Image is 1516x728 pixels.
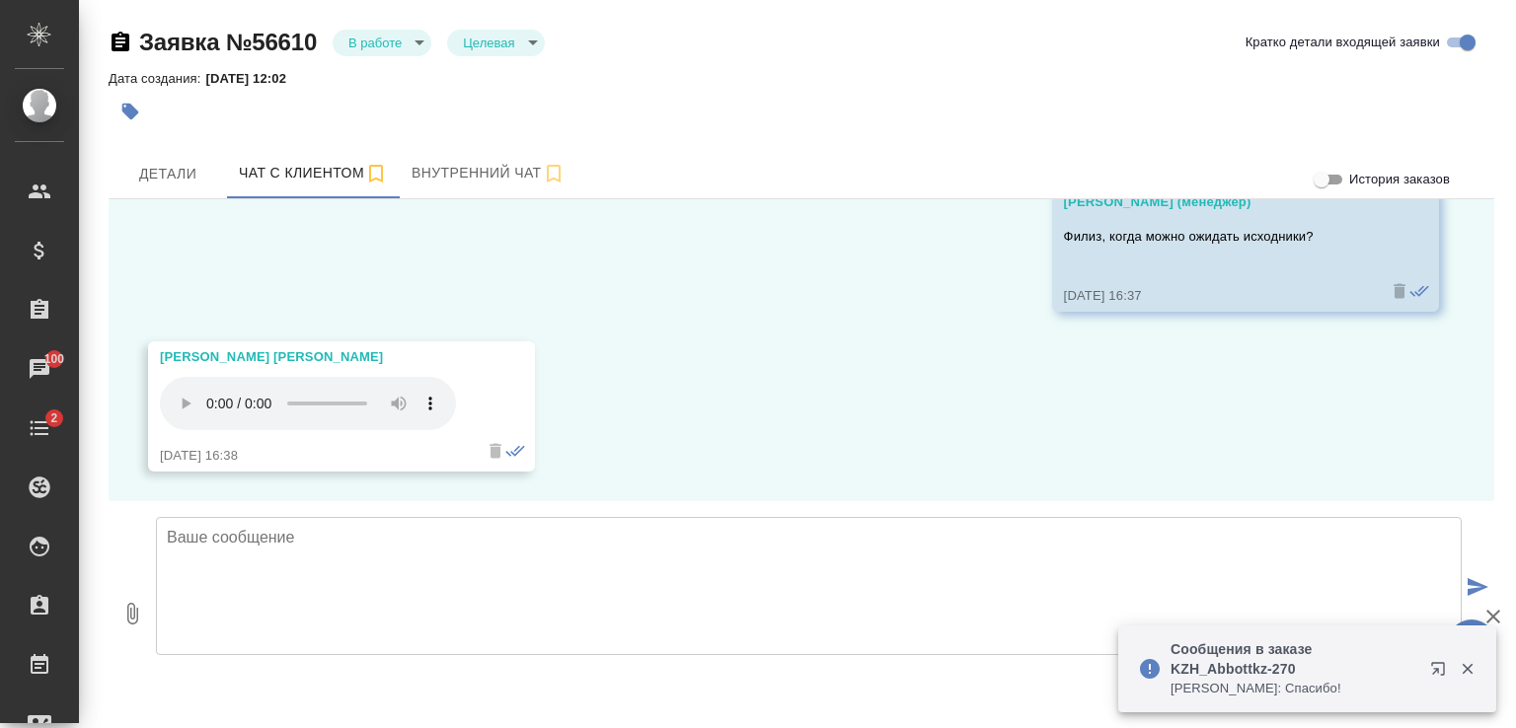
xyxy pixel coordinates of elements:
[1171,679,1417,698] p: [PERSON_NAME]: Спасибо!
[1064,227,1370,247] p: Филиз, когда можно ожидать исходники?
[5,403,74,453] a: 2
[342,35,408,51] button: В работе
[333,30,431,56] div: В работе
[109,71,205,86] p: Дата создания:
[139,29,317,55] a: Заявка №56610
[109,31,132,54] button: Скопировать ссылку
[160,446,466,466] div: [DATE] 16:38
[1064,192,1370,212] div: [PERSON_NAME] (менеджер)
[205,71,301,86] p: [DATE] 12:02
[1349,170,1450,189] span: История заказов
[1447,660,1487,678] button: Закрыть
[1418,649,1466,696] button: Открыть в новой вкладке
[412,161,566,185] span: Внутренний чат
[109,90,152,133] button: Добавить тэг
[1171,639,1417,679] p: Сообщения в заказе KZH_Abbottkz-270
[1447,619,1496,669] button: 🙏
[239,161,388,185] span: Чат с клиентом
[33,349,77,369] span: 100
[1246,33,1440,52] span: Кратко детали входящей заявки
[5,344,74,394] a: 100
[542,162,566,185] svg: Подписаться
[227,149,400,198] button: 77089390429 (Мамедова Филиз) - (undefined)
[1064,286,1370,306] div: [DATE] 16:37
[457,35,520,51] button: Целевая
[364,162,388,185] svg: Подписаться
[120,162,215,186] span: Детали
[160,377,456,430] audio: Ваш браузер не поддерживает аудио-тег.
[160,347,466,367] div: [PERSON_NAME] [PERSON_NAME]
[447,30,544,56] div: В работе
[38,408,69,428] span: 2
